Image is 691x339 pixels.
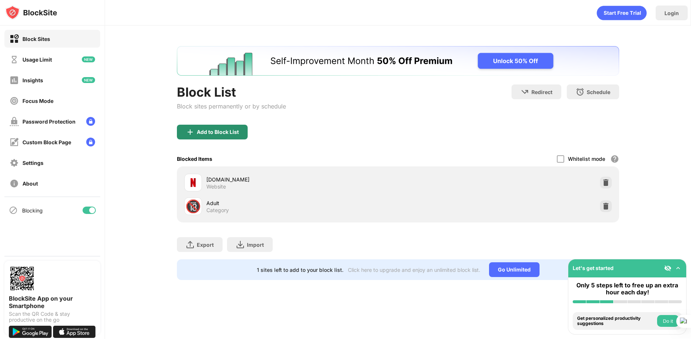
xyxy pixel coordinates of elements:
div: Get personalized productivity suggestions [577,316,655,326]
div: Insights [22,77,43,83]
img: lock-menu.svg [86,117,95,126]
div: Focus Mode [22,98,53,104]
button: Do it [657,315,679,327]
div: 🔞 [185,199,201,214]
div: Blocking [22,207,43,214]
img: lock-menu.svg [86,138,95,146]
iframe: Banner [177,46,619,76]
img: customize-block-page-off.svg [10,138,19,147]
div: Import [247,242,264,248]
img: download-on-the-app-store.svg [53,326,96,338]
div: Scan the QR Code & stay productive on the go [9,311,96,323]
div: Adult [206,199,398,207]
div: animation [597,6,647,20]
img: settings-off.svg [10,158,19,167]
img: logo-blocksite.svg [5,5,57,20]
img: time-usage-off.svg [10,55,19,64]
div: Redirect [531,89,552,95]
div: Let's get started [573,265,614,271]
img: block-on.svg [10,34,19,44]
div: Click here to upgrade and enjoy an unlimited block list. [348,267,480,273]
div: Password Protection [22,118,76,125]
div: Login [664,10,679,16]
div: Block List [177,84,286,100]
div: BlockSite App on your Smartphone [9,295,96,309]
div: Usage Limit [22,56,52,63]
div: Add to Block List [197,129,239,135]
img: favicons [189,178,198,187]
img: password-protection-off.svg [10,117,19,126]
img: new-icon.svg [82,77,95,83]
div: Only 5 steps left to free up an extra hour each day! [573,282,682,296]
div: Block sites permanently or by schedule [177,103,286,110]
img: blocking-icon.svg [9,206,18,215]
div: Export [197,242,214,248]
img: omni-setup-toggle.svg [674,264,682,272]
div: Category [206,207,229,214]
div: Website [206,183,226,190]
img: focus-off.svg [10,96,19,105]
div: Custom Block Page [22,139,71,145]
img: get-it-on-google-play.svg [9,326,52,338]
div: Blocked Items [177,156,212,162]
div: [DOMAIN_NAME] [206,176,398,183]
img: insights-off.svg [10,76,19,85]
div: About [22,180,38,187]
div: Go Unlimited [489,262,540,277]
div: Block Sites [22,36,50,42]
img: new-icon.svg [82,56,95,62]
img: eye-not-visible.svg [664,264,671,272]
img: about-off.svg [10,179,19,188]
div: Whitelist mode [568,156,605,162]
img: options-page-qr-code.png [9,265,35,292]
div: 1 sites left to add to your block list. [257,267,343,273]
div: Settings [22,160,43,166]
div: Schedule [587,89,610,95]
